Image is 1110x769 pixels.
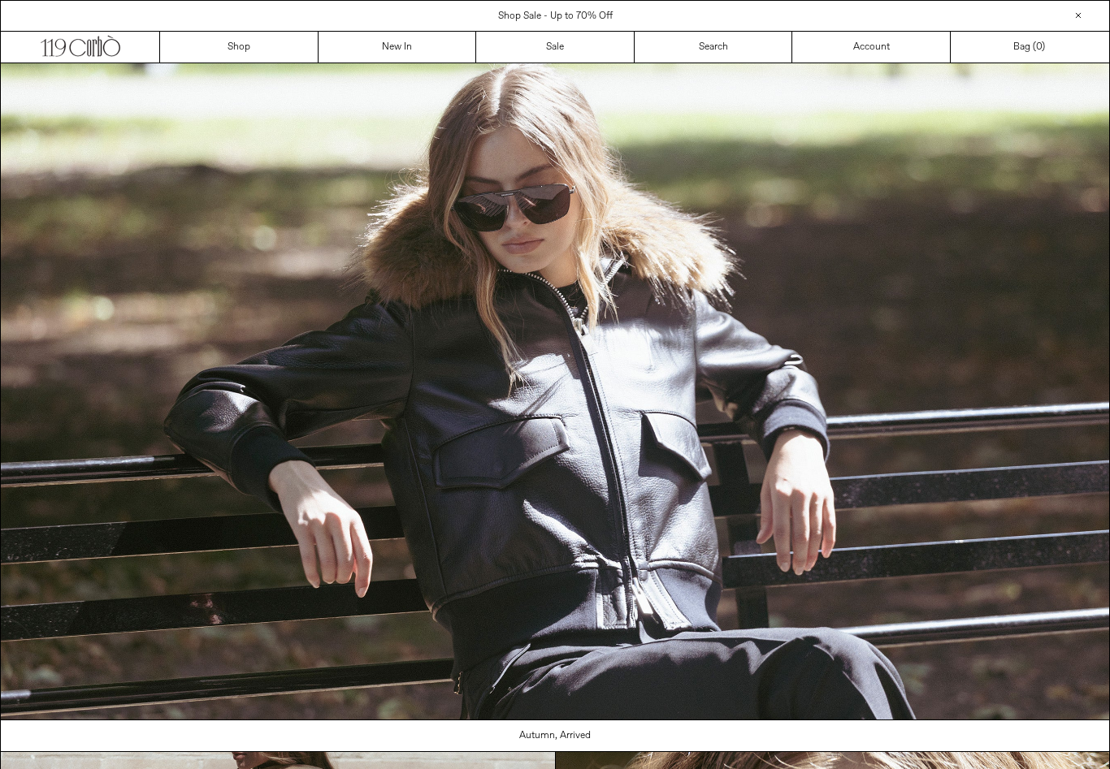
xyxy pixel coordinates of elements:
a: Sale [476,32,635,63]
a: Search [635,32,793,63]
a: Bag () [951,32,1109,63]
span: ) [1036,40,1045,54]
a: New In [319,32,477,63]
a: Shop [160,32,319,63]
a: Shop Sale - Up to 70% Off [498,10,613,23]
span: 0 [1036,41,1042,54]
a: Autumn, Arrived [1,720,1110,751]
a: Account [792,32,951,63]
